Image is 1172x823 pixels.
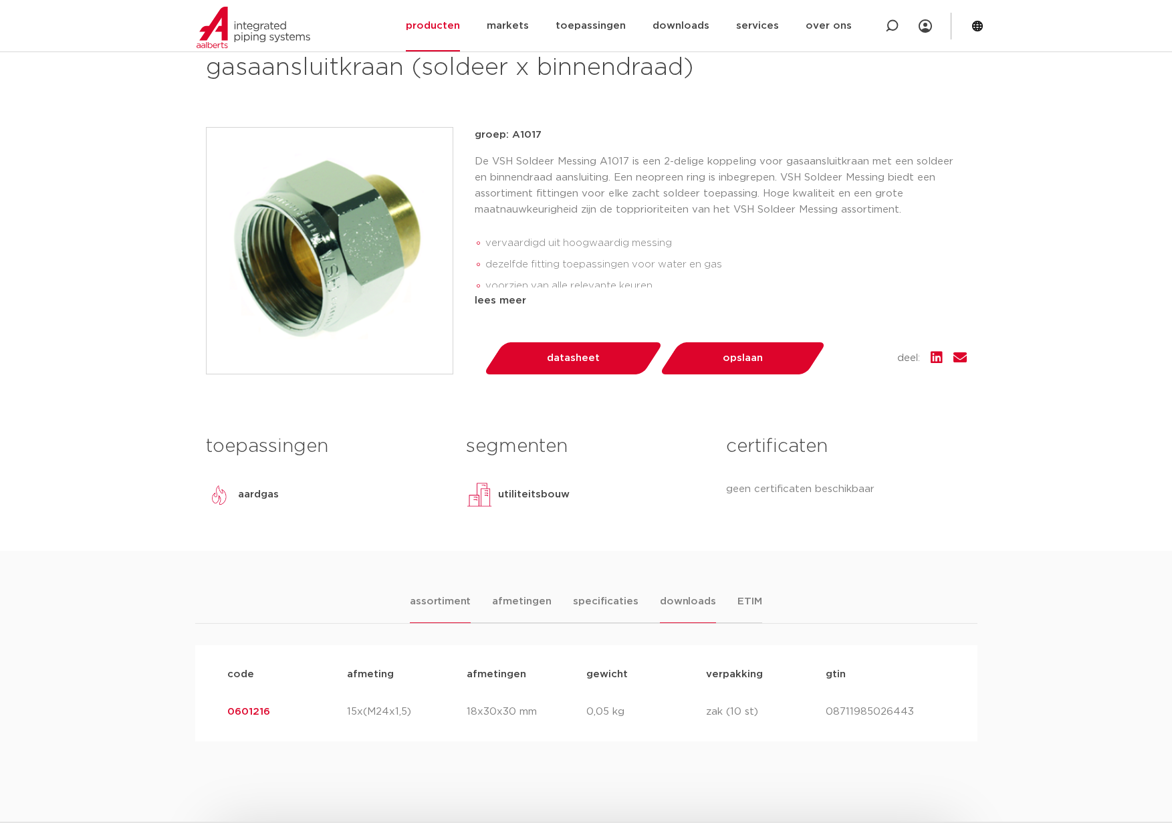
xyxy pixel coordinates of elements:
p: 08711985026443 [826,704,945,720]
p: zak (10 st) [706,704,826,720]
li: voorzien van alle relevante keuren [485,275,967,297]
span: deel: [897,350,920,366]
p: geen certificaten beschikbaar [726,481,966,497]
div: lees meer [475,293,967,309]
a: 0601216 [227,707,270,717]
p: code [227,667,347,683]
img: Product Image for VSH 2-delige koppeling voor gasaansluitkraan (soldeer x binnendraad) [207,128,453,374]
p: gewicht [586,667,706,683]
p: groep: A1017 [475,127,967,143]
h3: certificaten [726,433,966,460]
li: ETIM [737,594,762,622]
li: assortiment [410,594,471,623]
p: verpakking [706,667,826,683]
li: specificaties [573,594,638,622]
h3: segmenten [466,433,706,460]
li: vervaardigd uit hoogwaardig messing [485,233,967,254]
p: afmeting [347,667,467,683]
li: afmetingen [492,594,552,622]
img: aardgas [206,481,233,508]
p: utiliteitsbouw [498,487,570,503]
a: datasheet [493,342,653,374]
li: downloads [660,594,715,623]
img: utiliteitsbouw [466,481,493,508]
p: afmetingen [467,667,586,683]
li: dezelfde fitting toepassingen voor water en gas [485,254,967,275]
h3: toepassingen [206,433,446,460]
p: gtin [826,667,945,683]
p: aardgas [238,487,279,503]
p: 18x30x30 mm [467,704,586,720]
p: 0,05 kg [586,704,706,720]
p: De VSH Soldeer Messing A1017 is een 2-delige koppeling voor gasaansluitkraan met een soldeer en b... [475,154,967,218]
p: 15x(M24x1,5) [347,704,467,720]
